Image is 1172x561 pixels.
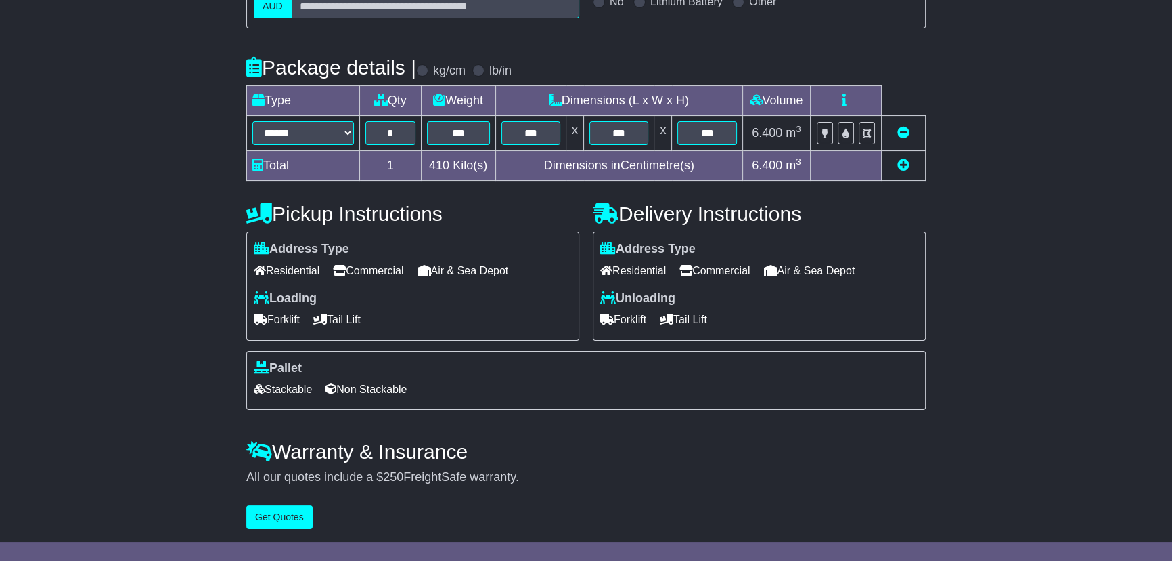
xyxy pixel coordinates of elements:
span: Air & Sea Depot [764,260,855,281]
td: x [566,116,584,151]
span: m [786,126,801,140]
label: Pallet [254,361,302,376]
h4: Warranty & Insurance [246,440,926,463]
td: 1 [360,151,422,181]
sup: 3 [796,124,801,134]
td: Qty [360,86,422,116]
span: Commercial [333,260,403,281]
td: Volume [742,86,810,116]
span: Residential [254,260,319,281]
label: Address Type [600,242,696,257]
a: Remove this item [897,126,909,140]
span: Air & Sea Depot [418,260,509,281]
h4: Delivery Instructions [593,203,926,225]
span: m [786,159,801,172]
td: Dimensions in Centimetre(s) [495,151,742,181]
label: kg/cm [433,64,466,79]
span: Commercial [679,260,750,281]
span: Residential [600,260,666,281]
sup: 3 [796,157,801,167]
label: Loading [254,291,317,306]
div: All our quotes include a $ FreightSafe warranty. [246,470,926,485]
td: Dimensions (L x W x H) [495,86,742,116]
span: Tail Lift [313,309,361,330]
span: Non Stackable [325,379,407,400]
span: 6.400 [752,159,782,172]
label: Unloading [600,291,675,306]
span: 410 [429,159,449,172]
td: Weight [421,86,495,116]
td: Total [247,151,360,181]
button: Get Quotes [246,505,313,529]
span: 250 [383,470,403,484]
span: Stackable [254,379,312,400]
label: lb/in [489,64,512,79]
span: Forklift [600,309,646,330]
h4: Pickup Instructions [246,203,579,225]
td: Type [247,86,360,116]
span: Tail Lift [660,309,707,330]
td: Kilo(s) [421,151,495,181]
span: Forklift [254,309,300,330]
h4: Package details | [246,56,416,79]
td: x [654,116,672,151]
a: Add new item [897,159,909,172]
label: Address Type [254,242,349,257]
span: 6.400 [752,126,782,140]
